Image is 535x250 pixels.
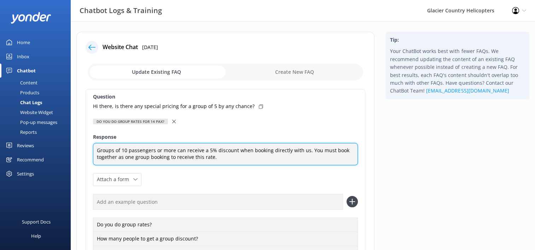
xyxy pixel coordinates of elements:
[17,167,34,181] div: Settings
[93,232,358,246] div: How many people to get a group discount?
[4,88,39,97] div: Products
[93,102,255,110] p: Hi there, is there any special pricing for a group of 5 by any chance?
[17,138,34,153] div: Reviews
[4,117,71,127] a: Pop-up messages
[390,36,525,44] h4: Tip:
[22,215,51,229] div: Support Docs
[97,175,133,183] span: Attach a form
[4,127,37,137] div: Reports
[142,43,158,51] p: [DATE]
[4,127,71,137] a: Reports
[17,64,36,78] div: Chatbot
[80,5,162,16] h3: Chatbot Logs & Training
[93,143,358,165] textarea: Groups of 10 passengers or more can receive a 5% discount when booking directly with us. You must...
[4,97,71,107] a: Chat Logs
[103,43,138,52] h4: Website Chat
[4,88,71,97] a: Products
[93,133,358,141] label: Response
[390,47,525,95] p: Your ChatBot works best with fewer FAQs. We recommend updating the content of an existing FAQ whe...
[93,218,358,232] div: Do you do group rates?
[4,97,42,107] div: Chat Logs
[93,93,358,101] label: Question
[31,229,41,243] div: Help
[93,194,343,210] input: Add an example question
[426,87,509,94] a: [EMAIL_ADDRESS][DOMAIN_NAME]
[4,78,37,88] div: Content
[93,119,168,124] div: Do you do group rates for 14 pax?
[4,117,57,127] div: Pop-up messages
[17,35,30,49] div: Home
[4,107,71,117] a: Website Widget
[17,49,29,64] div: Inbox
[4,78,71,88] a: Content
[11,12,51,24] img: yonder-white-logo.png
[4,107,53,117] div: Website Widget
[17,153,44,167] div: Recommend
